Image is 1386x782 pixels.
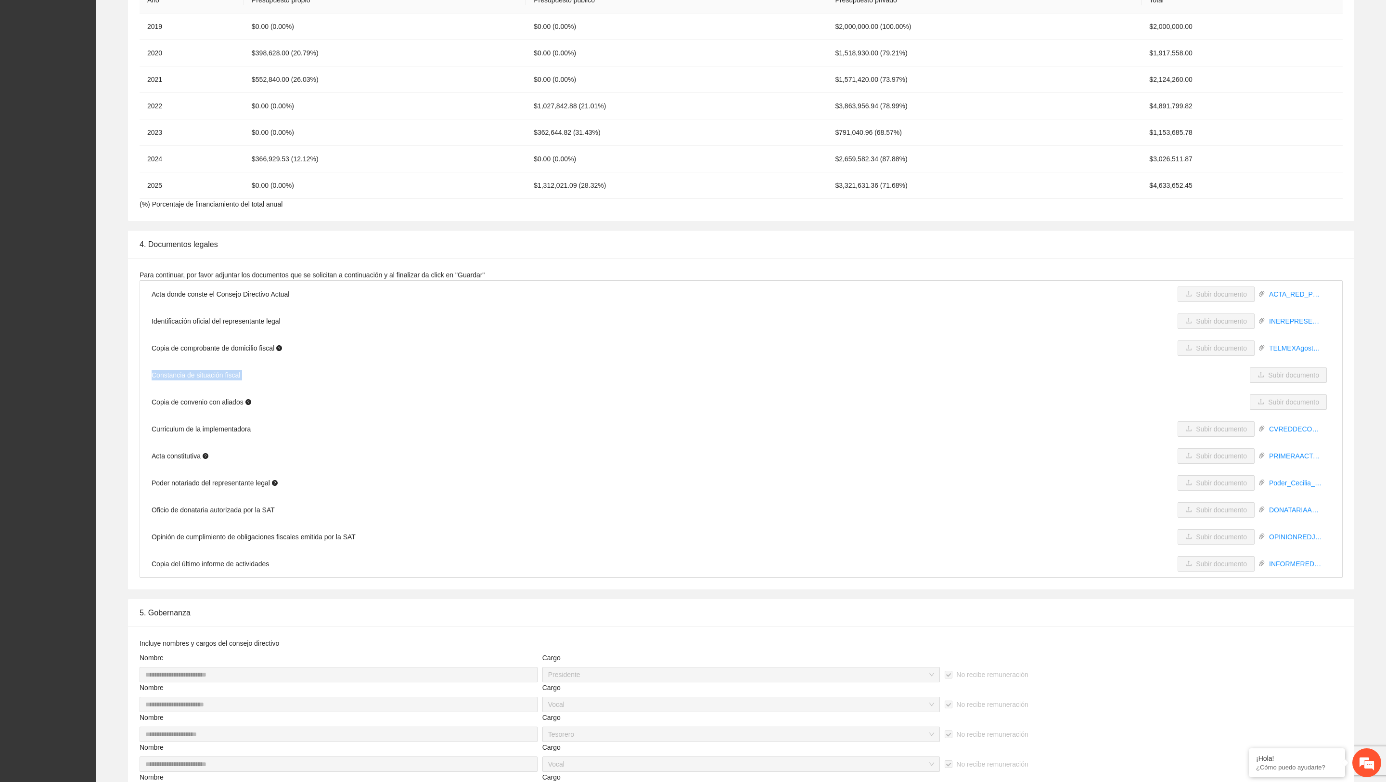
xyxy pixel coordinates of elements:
td: $3,321,631.36 (71.68%) [827,172,1142,199]
span: paper-clip [1258,425,1265,432]
a: INFORMERED24.pdf [1265,559,1327,569]
label: Nombre [140,712,164,723]
span: uploadSubir documento [1178,506,1255,514]
span: uploadSubir documento [1250,371,1327,379]
td: $0.00 (0.00%) [244,172,526,199]
span: Copia de convenio con aliados [152,397,251,407]
span: uploadSubir documento [1178,479,1255,487]
td: 2021 [140,66,244,93]
span: Vocal [548,697,935,712]
button: uploadSubir documento [1250,394,1327,410]
div: 4. Documentos legales [140,231,1343,258]
span: uploadSubir documento [1178,344,1255,352]
td: 2022 [140,93,244,119]
li: Oficio de donataria autorizada por la SAT [140,496,1342,523]
label: Cargo [542,742,561,753]
button: uploadSubir documento [1178,448,1255,464]
button: uploadSubir documento [1178,313,1255,329]
td: 2020 [140,40,244,66]
button: uploadSubir documento [1178,502,1255,518]
td: $0.00 (0.00%) [526,40,827,66]
label: Cargo [542,682,561,693]
span: paper-clip [1258,452,1265,459]
td: $2,000,000.00 [1142,13,1343,40]
div: Chatee con nosotros ahora [50,49,162,62]
a: CVREDDECOHESION.pdf [1265,424,1327,434]
span: paper-clip [1258,479,1265,486]
span: question-circle [272,480,278,486]
button: uploadSubir documento [1250,367,1327,383]
span: paper-clip [1258,317,1265,324]
label: Nombre [140,682,164,693]
span: uploadSubir documento [1178,560,1255,568]
td: $4,633,652.45 [1142,172,1343,199]
button: uploadSubir documento [1178,340,1255,356]
span: question-circle [203,453,208,459]
span: question-circle [245,399,251,405]
textarea: Escriba su mensaje y pulse “Intro” [5,263,183,297]
td: $398,628.00 (20.79%) [244,40,526,66]
td: 2025 [140,172,244,199]
span: paper-clip [1258,290,1265,297]
span: question-circle [276,345,282,351]
li: Curriculum de la implementadora [140,416,1342,443]
td: $366,929.53 (12.12%) [244,146,526,172]
span: paper-clip [1258,560,1265,567]
button: uploadSubir documento [1178,287,1255,302]
td: $3,026,511.87 [1142,146,1343,172]
li: Acta donde conste el Consejo Directivo Actual [140,281,1342,308]
div: ¡Hola! [1256,755,1338,762]
td: 2023 [140,119,244,146]
label: Cargo [542,712,561,723]
a: DONATARIAAUTORIZADA.pdf [1265,505,1327,515]
span: Vocal [548,757,935,771]
button: uploadSubir documento [1178,529,1255,545]
span: paper-clip [1258,344,1265,351]
a: OPINIONREDJUNIO.pdf [1265,532,1327,542]
td: $1,518,930.00 (79.21%) [827,40,1142,66]
td: $3,863,956.94 (78.99%) [827,93,1142,119]
span: No recibe remuneración [952,699,1032,710]
td: $2,124,260.00 [1142,66,1343,93]
span: Presidente [548,667,935,682]
td: $2,659,582.34 (87.88%) [827,146,1142,172]
li: Identificación oficial del representante legal [140,308,1342,335]
div: Minimizar ventana de chat en vivo [158,5,181,28]
span: Tesorero [548,727,935,742]
a: INEREPRESENTANTERED.pdf [1265,316,1327,326]
td: $0.00 (0.00%) [526,13,827,40]
button: uploadSubir documento [1178,556,1255,572]
span: paper-clip [1258,506,1265,513]
span: uploadSubir documento [1178,317,1255,325]
td: $1,312,021.09 (28.32%) [526,172,827,199]
span: Poder notariado del representante legal [152,478,278,488]
td: $1,153,685.78 [1142,119,1343,146]
td: $362,644.82 (31.43%) [526,119,827,146]
td: $0.00 (0.00%) [526,146,827,172]
span: No recibe remuneración [952,759,1032,769]
span: uploadSubir documento [1250,398,1327,406]
td: $0.00 (0.00%) [244,93,526,119]
td: $4,891,799.82 [1142,93,1343,119]
li: Copia del último informe de actividades [140,550,1342,577]
td: $2,000,000.00 (100.00%) [827,13,1142,40]
label: Incluye nombres y cargos del consejo directivo [140,638,279,649]
td: $1,027,842.88 (21.01%) [526,93,827,119]
button: uploadSubir documento [1178,475,1255,491]
span: uploadSubir documento [1178,290,1255,298]
span: Acta constitutiva [152,451,208,461]
a: ACTA_RED_PROTOCOLIZACION_2025.pdf [1265,289,1327,300]
button: uploadSubir documento [1178,421,1255,437]
a: PRIMERAACTACONSTITUTIVA8JULIO2011.pdf [1265,451,1327,461]
label: Nombre [140,742,164,753]
td: $0.00 (0.00%) [244,13,526,40]
td: $791,040.96 (68.57%) [827,119,1142,146]
td: $1,917,558.00 [1142,40,1343,66]
label: Cargo [542,652,561,663]
a: TELMEXAgosto2025.pdf [1265,343,1327,353]
span: No recibe remuneración [952,669,1032,680]
span: uploadSubir documento [1178,533,1255,541]
td: 2019 [140,13,244,40]
td: $1,571,420.00 (73.97%) [827,66,1142,93]
span: Para continuar, por favor adjuntar los documentos que se solicitan a continuación y al finalizar ... [140,271,485,279]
